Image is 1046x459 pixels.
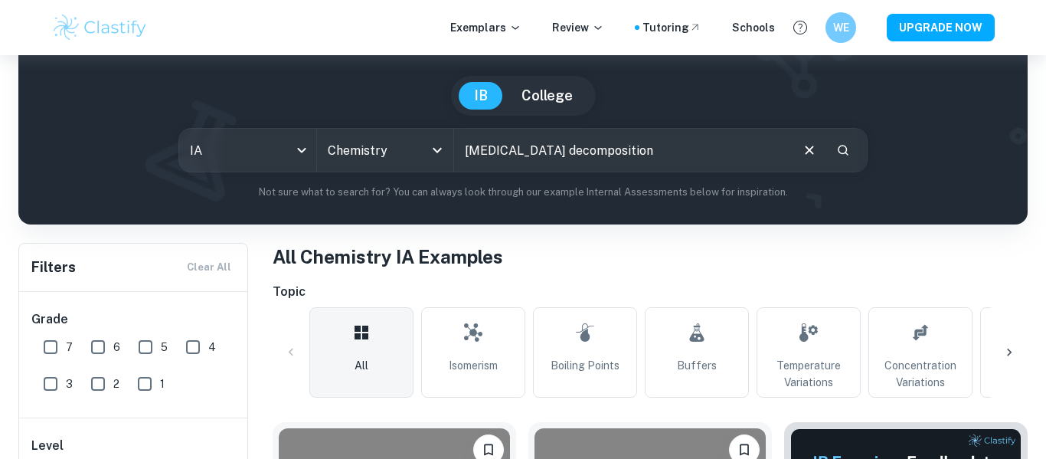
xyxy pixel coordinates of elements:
h6: Filters [31,257,76,278]
span: All [355,357,368,374]
span: 3 [66,375,73,392]
span: 6 [113,339,120,356]
span: 2 [113,375,119,392]
h6: Level [31,437,237,455]
span: 5 [161,339,168,356]
span: Buffers [677,357,717,374]
a: Schools [732,19,775,36]
span: Temperature Variations [763,357,854,391]
button: College [506,82,588,110]
h1: All Chemistry IA Examples [273,243,1028,270]
div: IA [179,129,316,172]
button: Clear [795,136,824,165]
h6: Grade [31,310,237,329]
span: Concentration Variations [875,357,966,391]
button: WE [825,12,856,43]
p: Review [552,19,604,36]
span: 1 [160,375,165,392]
span: 7 [66,339,73,356]
button: UPGRADE NOW [887,14,995,41]
h6: Topic [273,283,1028,301]
button: Search [830,137,856,163]
a: Tutoring [642,19,701,36]
button: IB [459,82,503,110]
p: Exemplars [450,19,521,36]
img: Clastify logo [51,12,149,43]
span: 4 [208,339,216,356]
span: Boiling Points [551,357,619,374]
button: Help and Feedback [787,15,813,41]
span: Isomerism [449,357,498,374]
button: Open [427,139,448,161]
h6: WE [832,19,850,36]
p: Not sure what to search for? You can always look through our example Internal Assessments below f... [31,185,1015,200]
input: E.g. enthalpy of combustion, Winkler method, phosphate and temperature... [454,129,789,172]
